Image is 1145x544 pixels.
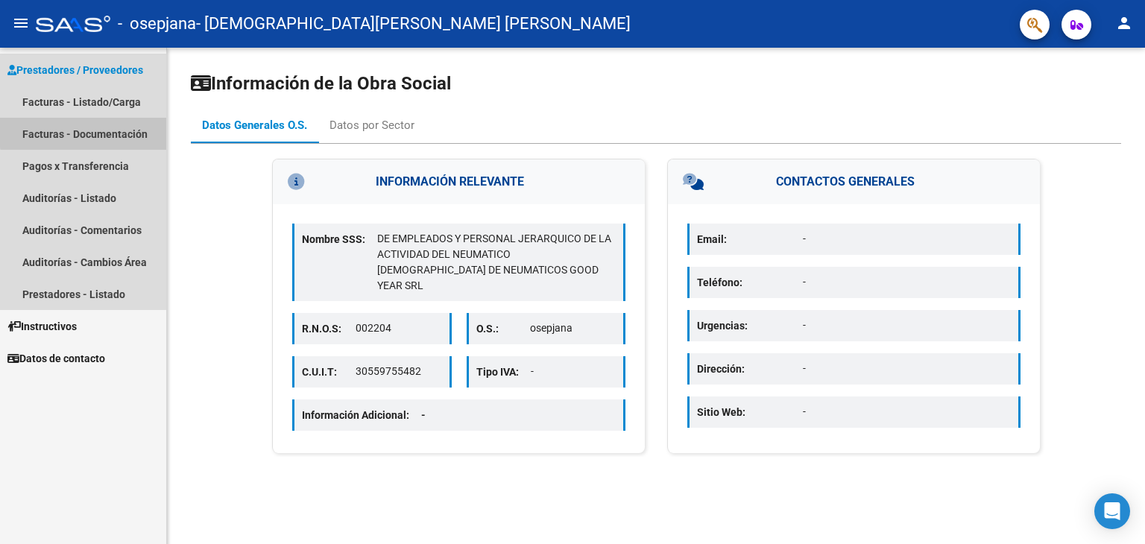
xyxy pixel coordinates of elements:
p: Dirección: [697,361,803,377]
p: Nombre SSS: [302,231,377,247]
p: 30559755482 [356,364,441,379]
div: Datos por Sector [329,117,414,133]
p: O.S.: [476,320,530,337]
p: Sitio Web: [697,404,803,420]
span: - [421,409,426,421]
h1: Información de la Obra Social [191,72,1121,95]
span: - [DEMOGRAPHIC_DATA][PERSON_NAME] [PERSON_NAME] [196,7,631,40]
p: osepjana [530,320,616,336]
p: - [803,361,1011,376]
p: - [531,364,616,379]
h3: CONTACTOS GENERALES [668,159,1040,204]
p: - [803,317,1011,333]
p: - [803,231,1011,247]
p: Tipo IVA: [476,364,531,380]
h3: INFORMACIÓN RELEVANTE [273,159,645,204]
span: Datos de contacto [7,350,105,367]
p: DE EMPLEADOS Y PERSONAL JERARQUICO DE LA ACTIVIDAD DEL NEUMATICO [DEMOGRAPHIC_DATA] DE NEUMATICOS... [377,231,616,294]
p: Urgencias: [697,317,803,334]
span: Prestadores / Proveedores [7,62,143,78]
span: - osepjana [118,7,196,40]
p: Teléfono: [697,274,803,291]
p: - [803,404,1011,420]
div: Open Intercom Messenger [1094,493,1130,529]
p: C.U.I.T: [302,364,356,380]
div: Datos Generales O.S. [202,117,307,133]
mat-icon: person [1115,14,1133,32]
p: Información Adicional: [302,407,438,423]
p: 002204 [356,320,441,336]
p: Email: [697,231,803,247]
p: - [803,274,1011,290]
mat-icon: menu [12,14,30,32]
span: Instructivos [7,318,77,335]
p: R.N.O.S: [302,320,356,337]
